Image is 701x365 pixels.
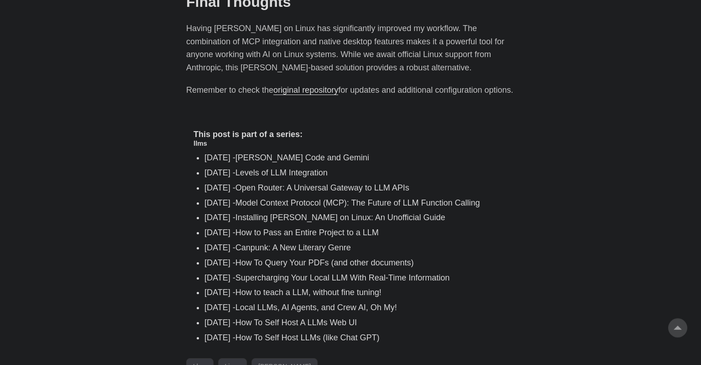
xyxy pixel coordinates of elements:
[186,84,515,97] p: Remember to check the for updates and additional configuration options.
[235,168,328,177] a: Levels of LLM Integration
[186,22,515,74] p: Having [PERSON_NAME] on Linux has significantly improved my workflow. The combination of MCP inte...
[235,258,414,267] a: How To Query Your PDFs (and other documents)
[235,288,382,297] a: How to teach a LLM, without fine tuning!
[204,151,507,164] li: [DATE] -
[204,211,507,224] li: [DATE] -
[204,301,507,314] li: [DATE] -
[204,226,507,239] li: [DATE] -
[194,130,507,140] h4: This post is part of a series:
[204,241,507,254] li: [DATE] -
[235,183,409,192] a: Open Router: A Universal Gateway to LLM APIs
[273,85,338,95] a: original repository
[204,181,507,195] li: [DATE] -
[235,273,450,282] a: Supercharging Your Local LLM With Real-Time Information
[235,213,445,222] a: Installing [PERSON_NAME] on Linux: An Unofficial Guide
[235,198,480,207] a: Model Context Protocol (MCP): The Future of LLM Function Calling
[235,228,379,237] a: How to Pass an Entire Project to a LLM
[204,316,507,329] li: [DATE] -
[668,318,687,338] a: go to top
[204,331,507,344] li: [DATE] -
[204,196,507,210] li: [DATE] -
[204,256,507,270] li: [DATE] -
[204,166,507,180] li: [DATE] -
[235,303,397,312] a: Local LLMs, AI Agents, and Crew AI, Oh My!
[194,139,207,147] a: llms
[235,333,380,342] a: How To Self Host LLMs (like Chat GPT)
[204,286,507,299] li: [DATE] -
[235,243,351,252] a: Canpunk: A New Literary Genre
[235,318,357,327] a: How To Self Host A LLMs Web UI
[235,153,369,162] a: [PERSON_NAME] Code and Gemini
[204,271,507,285] li: [DATE] -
